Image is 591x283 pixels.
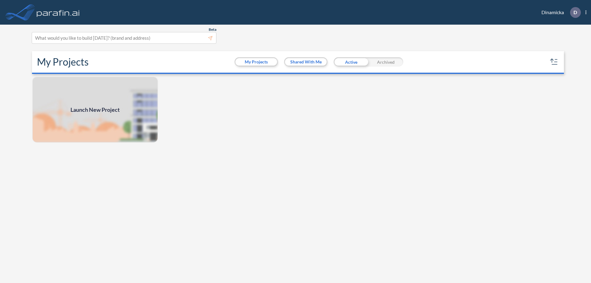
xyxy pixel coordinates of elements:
[549,57,559,67] button: sort
[235,58,277,66] button: My Projects
[37,56,89,68] h2: My Projects
[368,57,403,67] div: Archived
[70,106,120,114] span: Launch New Project
[35,6,81,18] img: logo
[32,76,158,143] a: Launch New Project
[532,7,586,18] div: Dinamicka
[285,58,327,66] button: Shared With Me
[209,27,216,32] span: Beta
[334,57,368,67] div: Active
[573,10,577,15] p: D
[32,76,158,143] img: add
